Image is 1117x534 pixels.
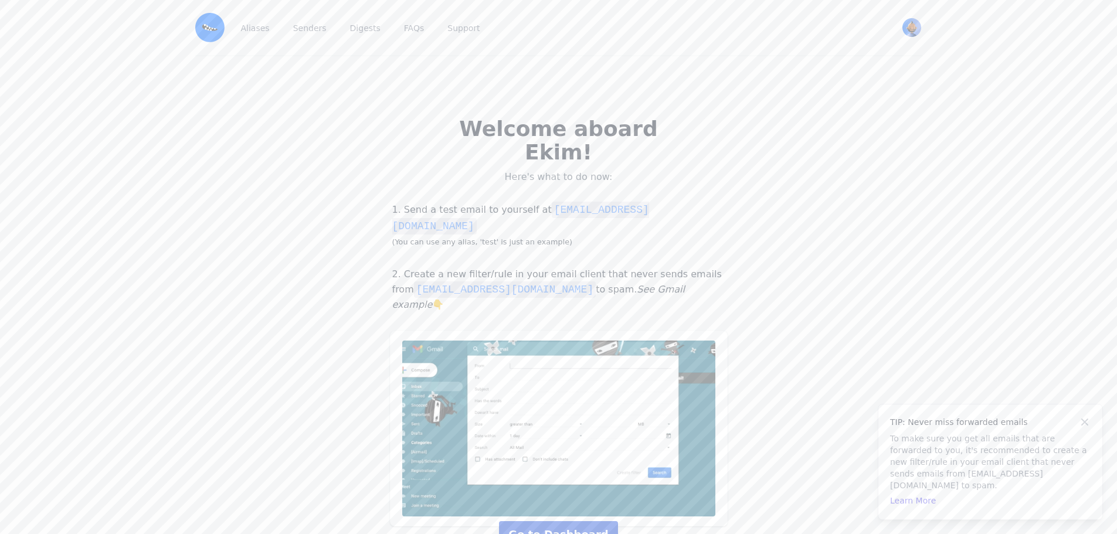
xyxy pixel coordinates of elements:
img: Add noreply@eml.monster to a Never Send to Spam filter in Gmail [402,341,715,516]
code: [EMAIL_ADDRESS][DOMAIN_NAME] [414,281,596,298]
h2: Welcome aboard Ekim! [427,117,690,164]
p: 2. Create a new filter/rule in your email client that never sends emails from to spam. 👇 [390,267,728,312]
p: To make sure you get all emails that are forwarded to you, it's recommended to create a new filte... [890,433,1091,491]
img: Ekim's Avatar [902,18,921,37]
p: 1. Send a test email to yourself at [390,202,728,249]
img: Email Monster [195,13,225,42]
code: [EMAIL_ADDRESS][DOMAIN_NAME] [392,202,649,234]
h4: TIP: Never miss forwarded emails [890,416,1091,428]
p: Here's what to do now: [427,171,690,183]
small: (You can use any alias, 'test' is just an example) [392,237,573,246]
a: Learn More [890,496,936,505]
button: User menu [901,17,922,38]
i: See Gmail example [392,284,685,310]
